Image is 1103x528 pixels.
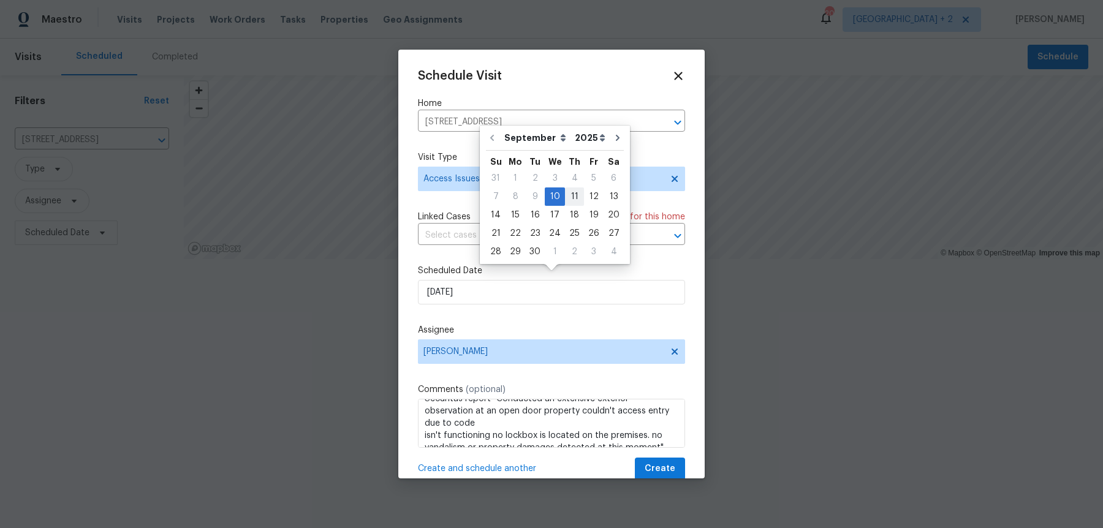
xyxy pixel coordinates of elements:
[584,187,604,206] div: Fri Sep 12 2025
[506,224,525,243] div: Mon Sep 22 2025
[483,126,501,150] button: Go to previous month
[545,206,565,224] div: Wed Sep 17 2025
[565,169,584,187] div: Thu Sep 04 2025
[584,224,604,243] div: Fri Sep 26 2025
[584,170,604,187] div: 5
[506,243,525,260] div: 29
[529,157,540,166] abbr: Tuesday
[506,169,525,187] div: Mon Sep 01 2025
[490,157,502,166] abbr: Sunday
[572,129,608,147] select: Year
[423,173,662,185] span: Access Issues
[584,188,604,205] div: 12
[486,224,506,243] div: Sun Sep 21 2025
[506,170,525,187] div: 1
[486,225,506,242] div: 21
[525,170,545,187] div: 2
[418,97,685,110] label: Home
[545,224,565,243] div: Wed Sep 24 2025
[525,206,545,224] div: Tue Sep 16 2025
[506,206,525,224] div: 15
[525,243,545,261] div: Tue Sep 30 2025
[418,324,685,336] label: Assignee
[565,243,584,260] div: 2
[548,157,562,166] abbr: Wednesday
[584,225,604,242] div: 26
[525,188,545,205] div: 9
[545,169,565,187] div: Wed Sep 03 2025
[486,170,506,187] div: 31
[418,280,685,304] input: M/D/YYYY
[486,243,506,261] div: Sun Sep 28 2025
[584,206,604,224] div: 19
[604,224,624,243] div: Sat Sep 27 2025
[604,170,624,187] div: 6
[486,169,506,187] div: Sun Aug 31 2025
[525,224,545,243] div: Tue Sep 23 2025
[565,224,584,243] div: Thu Sep 25 2025
[604,187,624,206] div: Sat Sep 13 2025
[486,243,506,260] div: 28
[584,169,604,187] div: Fri Sep 05 2025
[418,383,685,396] label: Comments
[569,157,580,166] abbr: Thursday
[565,206,584,224] div: 18
[418,70,502,82] span: Schedule Visit
[525,169,545,187] div: Tue Sep 02 2025
[506,225,525,242] div: 22
[604,243,624,261] div: Sat Oct 04 2025
[604,243,624,260] div: 4
[545,243,565,260] div: 1
[672,69,685,83] span: Close
[565,187,584,206] div: Thu Sep 11 2025
[604,169,624,187] div: Sat Sep 06 2025
[545,187,565,206] div: Wed Sep 10 2025
[418,462,536,475] span: Create and schedule another
[669,114,686,131] button: Open
[418,226,651,245] input: Select cases
[506,206,525,224] div: Mon Sep 15 2025
[506,243,525,261] div: Mon Sep 29 2025
[506,187,525,206] div: Mon Sep 08 2025
[509,157,522,166] abbr: Monday
[486,206,506,224] div: 14
[565,243,584,261] div: Thu Oct 02 2025
[669,227,686,244] button: Open
[584,243,604,260] div: 3
[545,170,565,187] div: 3
[584,243,604,261] div: Fri Oct 03 2025
[418,113,651,132] input: Enter in an address
[589,157,598,166] abbr: Friday
[645,461,675,477] span: Create
[545,243,565,261] div: Wed Oct 01 2025
[418,399,685,448] textarea: Securitas report "Conducted an extensive exterior observation at an open door property couldn't a...
[608,157,620,166] abbr: Saturday
[604,206,624,224] div: 20
[545,225,565,242] div: 24
[604,188,624,205] div: 13
[418,151,685,164] label: Visit Type
[584,206,604,224] div: Fri Sep 19 2025
[604,225,624,242] div: 27
[466,385,506,394] span: (optional)
[501,129,572,147] select: Month
[565,188,584,205] div: 11
[525,243,545,260] div: 30
[565,206,584,224] div: Thu Sep 18 2025
[565,170,584,187] div: 4
[635,458,685,480] button: Create
[418,265,685,277] label: Scheduled Date
[525,187,545,206] div: Tue Sep 09 2025
[608,126,627,150] button: Go to next month
[604,206,624,224] div: Sat Sep 20 2025
[486,188,506,205] div: 7
[525,225,545,242] div: 23
[486,206,506,224] div: Sun Sep 14 2025
[525,206,545,224] div: 16
[506,188,525,205] div: 8
[545,206,565,224] div: 17
[486,187,506,206] div: Sun Sep 07 2025
[545,188,565,205] div: 10
[423,347,664,356] span: [PERSON_NAME]
[565,225,584,242] div: 25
